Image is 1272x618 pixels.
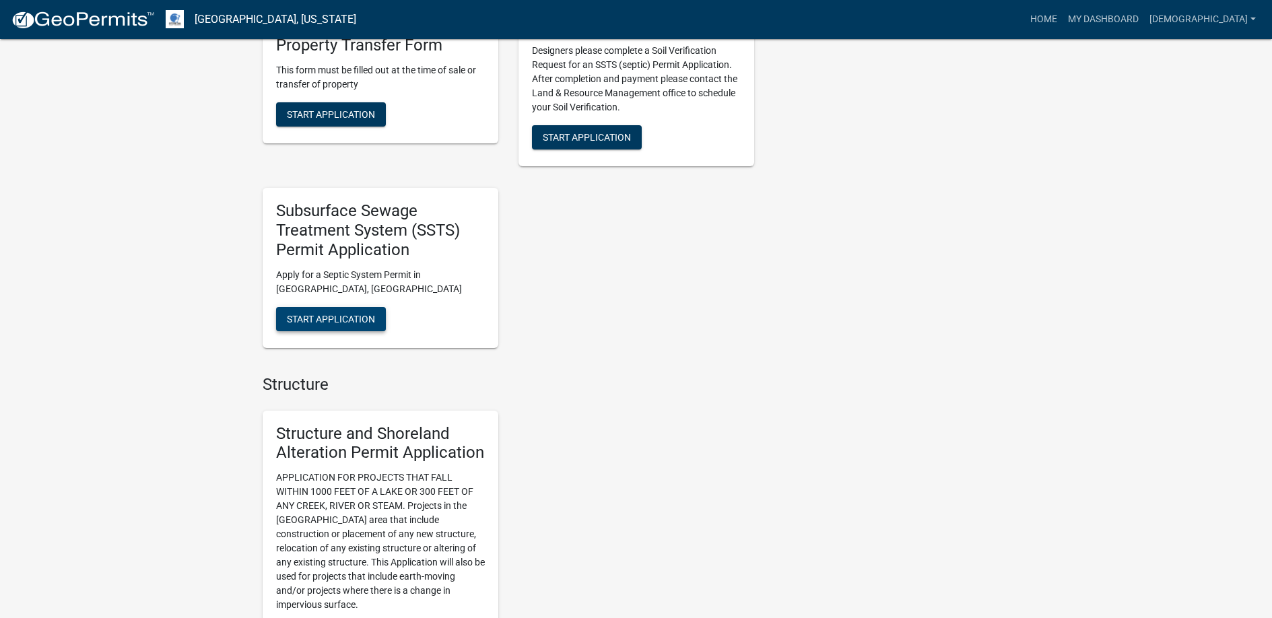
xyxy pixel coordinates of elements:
[543,132,631,143] span: Start Application
[276,102,386,127] button: Start Application
[532,44,741,114] p: Designers please complete a Soil Verification Request for an SSTS (septic) Permit Application. Af...
[1063,7,1144,32] a: My Dashboard
[1144,7,1261,32] a: [DEMOGRAPHIC_DATA]
[276,471,485,612] p: APPLICATION FOR PROJECTS THAT FALL WITHIN 1000 FEET OF A LAKE OR 300 FEET OF ANY CREEK, RIVER OR ...
[276,307,386,331] button: Start Application
[532,125,642,149] button: Start Application
[263,375,754,394] h4: Structure
[276,63,485,92] p: This form must be filled out at the time of sale or transfer of property
[276,268,485,296] p: Apply for a Septic System Permit in [GEOGRAPHIC_DATA], [GEOGRAPHIC_DATA]
[166,10,184,28] img: Otter Tail County, Minnesota
[287,313,375,324] span: Start Application
[287,109,375,120] span: Start Application
[195,8,356,31] a: [GEOGRAPHIC_DATA], [US_STATE]
[276,201,485,259] h5: Subsurface Sewage Treatment System (SSTS) Permit Application
[1025,7,1063,32] a: Home
[276,424,485,463] h5: Structure and Shoreland Alteration Permit Application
